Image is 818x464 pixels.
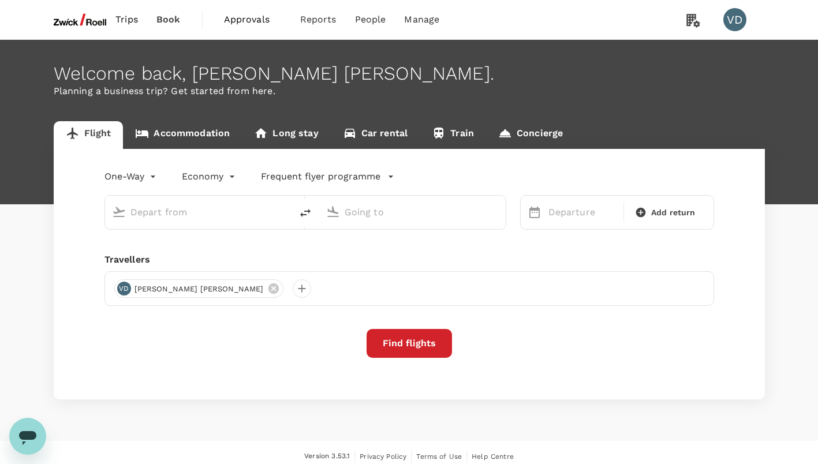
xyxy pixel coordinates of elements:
span: Approvals [224,13,282,27]
a: Long stay [242,121,330,149]
span: Privacy Policy [360,452,406,461]
span: Version 3.53.1 [304,451,350,462]
a: Privacy Policy [360,450,406,463]
p: Planning a business trip? Get started from here. [54,84,765,98]
a: Concierge [486,121,575,149]
span: Add return [651,207,696,219]
button: Open [283,211,286,213]
input: Going to [345,203,481,221]
span: Help Centre [472,452,514,461]
button: delete [292,199,319,227]
img: ZwickRoell Pte. Ltd. [54,7,107,32]
button: Open [498,211,500,213]
span: Book [156,13,181,27]
span: People [355,13,386,27]
span: Terms of Use [416,452,462,461]
div: Economy [182,167,238,186]
div: VD [117,282,131,295]
div: Travellers [104,253,714,267]
div: Welcome back , [PERSON_NAME] [PERSON_NAME] . [54,63,765,84]
a: Terms of Use [416,450,462,463]
iframe: Schaltfläche zum Öffnen des Messaging-Fensters [9,418,46,455]
p: Departure [548,205,617,219]
p: Frequent flyer programme [261,170,380,184]
span: Manage [404,13,439,27]
div: VD [723,8,746,31]
a: Flight [54,121,124,149]
span: Trips [115,13,138,27]
a: Car rental [331,121,420,149]
span: Reports [300,13,337,27]
button: Frequent flyer programme [261,170,394,184]
a: Train [420,121,486,149]
div: VD[PERSON_NAME] [PERSON_NAME] [114,279,283,298]
div: One-Way [104,167,159,186]
a: Accommodation [123,121,242,149]
input: Depart from [130,203,267,221]
span: [PERSON_NAME] [PERSON_NAME] [128,283,271,295]
a: Help Centre [472,450,514,463]
button: Find flights [367,329,452,358]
